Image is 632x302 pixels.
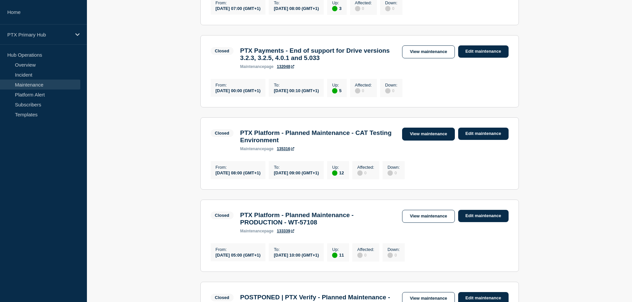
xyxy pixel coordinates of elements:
div: disabled [357,170,363,176]
h3: PTX Platform - Planned Maintenance - PRODUCTION - WT-57108 [240,211,396,226]
p: From : [216,247,261,252]
div: disabled [355,88,360,93]
p: From : [216,165,261,170]
div: 0 [387,252,400,258]
div: [DATE] 00:10 (GMT+1) [274,88,319,93]
div: disabled [385,88,390,93]
div: disabled [357,253,363,258]
span: maintenance [240,64,264,69]
p: To : [274,247,319,252]
div: 0 [355,88,372,93]
p: Down : [385,0,397,5]
div: up [332,253,337,258]
a: Edit maintenance [458,128,509,140]
p: Up : [332,83,341,88]
div: 0 [385,88,397,93]
p: Down : [387,165,400,170]
p: Affected : [357,165,374,170]
p: page [240,147,274,151]
div: Closed [215,48,229,53]
div: up [332,170,337,176]
div: disabled [387,253,393,258]
div: 0 [357,252,374,258]
p: Up : [332,0,341,5]
div: [DATE] 07:00 (GMT+1) [216,5,261,11]
div: 0 [385,5,397,11]
p: page [240,229,274,233]
a: Edit maintenance [458,210,509,222]
div: disabled [355,6,360,11]
a: 135316 [277,147,294,151]
p: Down : [385,83,397,88]
p: Up : [332,165,344,170]
p: To : [274,165,319,170]
p: Up : [332,247,344,252]
div: Closed [215,295,229,300]
div: 11 [332,252,344,258]
div: 12 [332,170,344,176]
div: disabled [385,6,390,11]
a: View maintenance [402,210,455,223]
div: 0 [357,170,374,176]
div: [DATE] 09:00 (GMT+1) [274,170,319,175]
a: 132048 [277,64,294,69]
p: Affected : [357,247,374,252]
h3: PTX Platform - Planned Maintenance - CAT Testing Environment [240,129,396,144]
div: 5 [332,88,341,93]
p: Affected : [355,0,372,5]
div: Closed [215,213,229,218]
span: maintenance [240,147,264,151]
p: From : [216,0,261,5]
div: 0 [387,170,400,176]
a: View maintenance [402,128,455,141]
div: [DATE] 08:00 (GMT+1) [274,5,319,11]
p: page [240,64,274,69]
p: To : [274,0,319,5]
a: View maintenance [402,45,455,58]
a: 133339 [277,229,294,233]
p: Affected : [355,83,372,88]
p: To : [274,83,319,88]
p: From : [216,83,261,88]
div: [DATE] 05:00 (GMT+1) [216,252,261,258]
div: 3 [332,5,341,11]
div: [DATE] 00:00 (GMT+1) [216,88,261,93]
div: Closed [215,131,229,136]
p: PTX Primary Hub [7,32,71,37]
div: up [332,6,337,11]
div: [DATE] 08:00 (GMT+1) [216,170,261,175]
div: up [332,88,337,93]
a: Edit maintenance [458,45,509,58]
p: Down : [387,247,400,252]
div: [DATE] 10:00 (GMT+1) [274,252,319,258]
div: 0 [355,5,372,11]
span: maintenance [240,229,264,233]
div: disabled [387,170,393,176]
h3: PTX Payments - End of support for Drive versions 3.2.3, 3.2.5, 4.0.1 and 5.033 [240,47,396,62]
